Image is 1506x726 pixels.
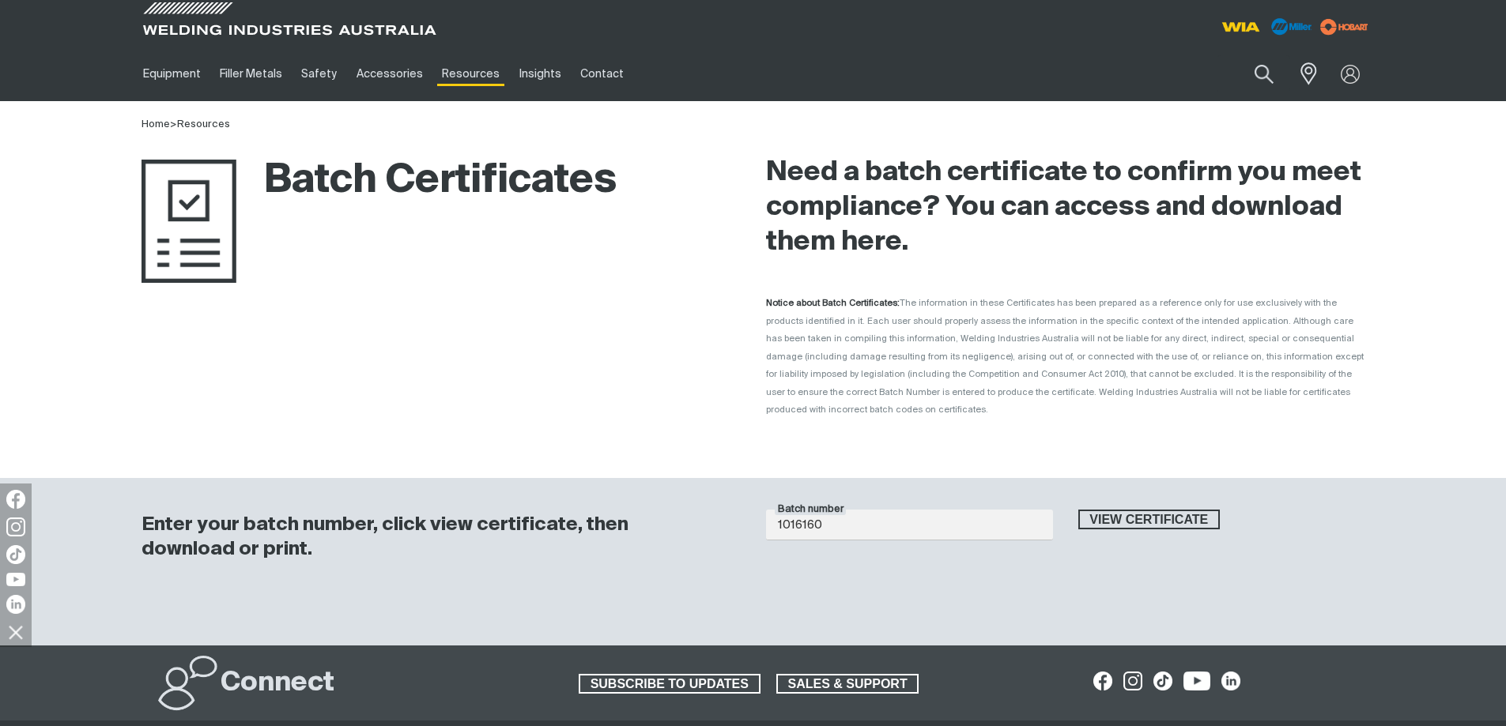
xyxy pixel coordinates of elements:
[347,47,432,101] a: Accessories
[1315,15,1373,39] img: miller
[142,156,617,207] h1: Batch Certificates
[580,674,759,694] span: SUBSCRIBE TO UPDATES
[1217,55,1290,92] input: Product name or item number...
[292,47,346,101] a: Safety
[2,619,29,645] img: hide socials
[177,119,230,130] a: Resources
[6,573,25,586] img: YouTube
[509,47,570,101] a: Insights
[1080,510,1219,530] span: View certificate
[1078,510,1221,530] button: View certificate
[134,47,1063,101] nav: Main
[6,545,25,564] img: TikTok
[6,490,25,509] img: Facebook
[170,119,177,130] span: >
[766,299,900,307] strong: Notice about Batch Certificates:
[766,156,1365,260] h2: Need a batch certificate to confirm you meet compliance? You can access and download them here.
[134,47,210,101] a: Equipment
[210,47,292,101] a: Filler Metals
[142,513,725,562] h3: Enter your batch number, click view certificate, then download or print.
[778,674,918,694] span: SALES & SUPPORT
[1237,55,1291,92] button: Search products
[766,299,1364,414] span: The information in these Certificates has been prepared as a reference only for use exclusively w...
[6,595,25,614] img: LinkedIn
[432,47,509,101] a: Resources
[6,517,25,536] img: Instagram
[571,47,633,101] a: Contact
[776,674,919,694] a: SALES & SUPPORT
[142,119,170,130] a: Home
[579,674,761,694] a: SUBSCRIBE TO UPDATES
[221,666,334,701] h2: Connect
